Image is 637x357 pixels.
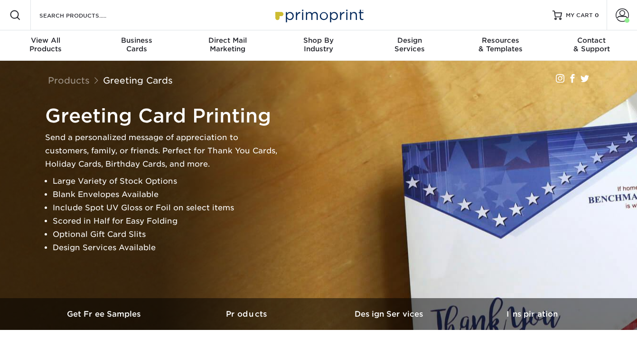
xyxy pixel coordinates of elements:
div: Marketing [182,36,273,53]
h3: Products [176,310,318,319]
li: Scored in Half for Easy Folding [53,215,282,228]
div: Industry [273,36,364,53]
h3: Inspiration [461,310,603,319]
h1: Greeting Card Printing [45,104,282,127]
span: Shop By [273,36,364,45]
a: Products [176,298,318,330]
span: Contact [546,36,637,45]
span: 0 [595,12,599,19]
li: Blank Envelopes Available [53,188,282,201]
img: Primoprint [271,5,366,25]
a: Get Free Samples [34,298,176,330]
a: Products [48,75,90,85]
div: Services [364,36,455,53]
div: & Templates [455,36,546,53]
li: Optional Gift Card Slits [53,228,282,241]
span: Design [364,36,455,45]
div: Cards [91,36,182,53]
span: Resources [455,36,546,45]
span: Business [91,36,182,45]
p: Send a personalized message of appreciation to customers, family, or friends. Perfect for Thank Y... [45,131,282,171]
span: MY CART [566,11,593,19]
li: Include Spot UV Gloss or Foil on select items [53,201,282,215]
a: Inspiration [461,298,603,330]
h3: Get Free Samples [34,310,176,319]
div: & Support [546,36,637,53]
a: Resources& Templates [455,30,546,61]
a: Greeting Cards [103,75,173,85]
a: Contact& Support [546,30,637,61]
a: BusinessCards [91,30,182,61]
a: Design Services [318,298,461,330]
li: Design Services Available [53,241,282,254]
h3: Design Services [318,310,461,319]
input: SEARCH PRODUCTS..... [38,9,131,21]
li: Large Variety of Stock Options [53,175,282,188]
a: Shop ByIndustry [273,30,364,61]
span: Direct Mail [182,36,273,45]
a: Direct MailMarketing [182,30,273,61]
a: DesignServices [364,30,455,61]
